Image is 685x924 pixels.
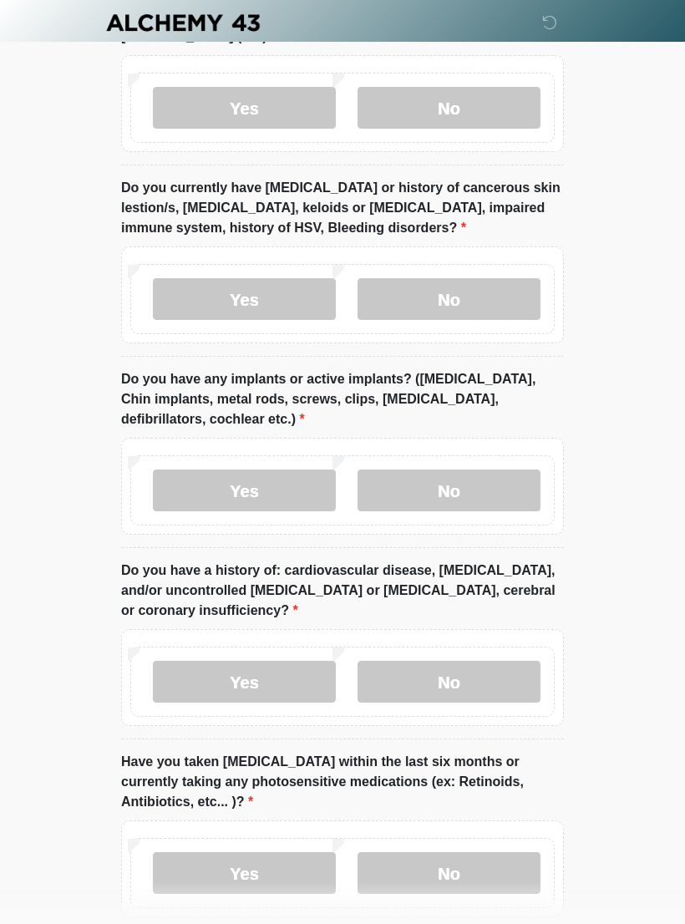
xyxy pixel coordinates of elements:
label: No [358,88,540,129]
label: Do you have any implants or active implants? ([MEDICAL_DATA], Chin implants, metal rods, screws, ... [121,370,564,430]
label: No [358,853,540,895]
label: Yes [153,662,336,703]
label: No [358,470,540,512]
label: Yes [153,88,336,129]
label: Yes [153,279,336,321]
label: Do you currently have [MEDICAL_DATA] or history of cancerous skin lestion/s, [MEDICAL_DATA], kelo... [121,179,564,239]
label: No [358,279,540,321]
label: Do you have a history of: cardiovascular disease, [MEDICAL_DATA], and/or uncontrolled [MEDICAL_DA... [121,561,564,622]
label: Yes [153,470,336,512]
label: Yes [153,853,336,895]
label: Have you taken [MEDICAL_DATA] within the last six months or currently taking any photosensitive m... [121,753,564,813]
label: No [358,662,540,703]
img: Alchemy 43 Logo [104,13,261,33]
